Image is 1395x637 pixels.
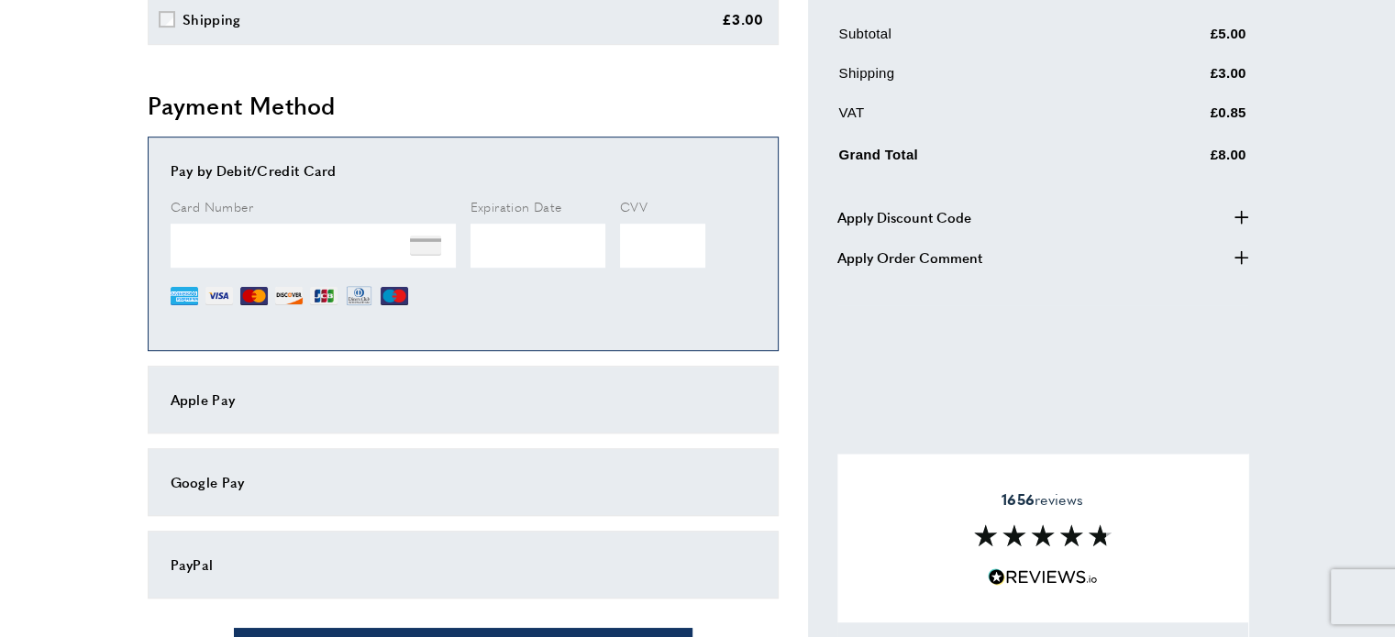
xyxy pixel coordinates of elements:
img: Reviews section [974,524,1112,546]
img: NONE.png [410,230,441,261]
span: Card Number [171,197,253,215]
img: JCB.png [310,282,338,310]
iframe: Secure Credit Card Frame - Credit Card Number [171,224,456,268]
img: Reviews.io 5 stars [988,568,1098,586]
img: MC.png [240,282,268,310]
span: Apply Order Comment [837,247,982,269]
img: DI.png [275,282,303,310]
img: VI.png [205,282,233,310]
div: PayPal [171,554,756,576]
td: £8.00 [1120,141,1246,181]
div: Pay by Debit/Credit Card [171,159,756,181]
div: Apple Pay [171,389,756,411]
span: CVV [620,197,648,215]
td: £0.85 [1120,102,1246,137]
iframe: Secure Credit Card Frame - CVV [620,224,705,268]
span: reviews [1002,490,1083,509]
img: AE.png [171,282,198,310]
td: Subtotal [839,23,1118,59]
td: Shipping [839,62,1118,98]
h2: Payment Method [148,89,779,122]
div: Google Pay [171,471,756,493]
span: Expiration Date [471,197,562,215]
td: £5.00 [1120,23,1246,59]
img: DN.png [345,282,374,310]
img: MI.png [381,282,408,310]
td: Grand Total [839,141,1118,181]
div: Shipping [183,8,240,30]
iframe: Secure Credit Card Frame - Expiration Date [471,224,606,268]
strong: 1656 [1002,489,1035,510]
div: £3.00 [722,8,764,30]
td: VAT [839,102,1118,137]
td: £3.00 [1120,62,1246,98]
span: Apply Discount Code [837,206,971,228]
